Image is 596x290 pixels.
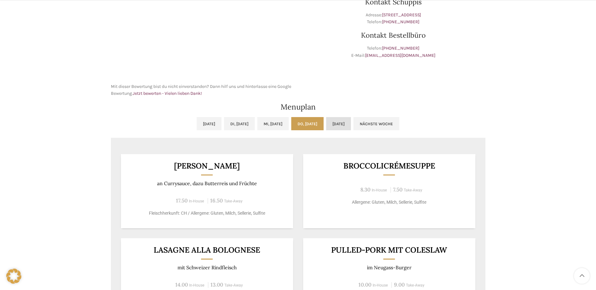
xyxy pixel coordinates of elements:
[111,83,295,97] p: Mit dieser Bewertung bist du nicht einverstanden? Dann hilf uns und hinterlasse eine Google Bewer...
[574,268,590,284] a: Scroll to top button
[404,188,422,192] span: Take-Away
[360,186,370,193] span: 8.30
[133,91,202,96] a: Jetzt bewerten - Vielen lieben Dank!
[311,246,468,254] h3: Pulled-Pork mit Coleslaw
[394,281,405,288] span: 9.00
[224,199,243,203] span: Take-Away
[176,197,188,204] span: 17.50
[353,117,399,130] a: Nächste Woche
[358,281,371,288] span: 10.00
[189,199,204,203] span: In-House
[128,162,285,170] h3: [PERSON_NAME]
[211,281,223,288] span: 13.00
[257,117,289,130] a: Mi, [DATE]
[301,32,485,39] h3: Kontakt Bestellbüro
[224,283,243,287] span: Take-Away
[175,281,188,288] span: 14.00
[365,53,435,58] a: [EMAIL_ADDRESS][DOMAIN_NAME]
[128,246,285,254] h3: LASAGNE ALLA BOLOGNESE
[311,162,468,170] h3: Broccolicrémesuppe
[301,12,485,26] p: Adresse: Telefon:
[128,180,285,186] p: an Currysauce, dazu Butterreis und Früchte
[372,188,387,192] span: In-House
[111,103,485,111] h2: Menuplan
[382,19,419,24] a: [PHONE_NUMBER]
[197,117,221,130] a: [DATE]
[406,283,424,287] span: Take-Away
[301,45,485,59] p: Telefon: E-Mail:
[382,46,419,51] a: [PHONE_NUMBER]
[373,283,388,287] span: In-House
[311,265,468,271] p: im Neugass-Burger
[128,210,285,217] p: Fleischherkunft: CH / Allergene: Gluten, Milch, Sellerie, Sulfite
[210,197,223,204] span: 16.50
[393,186,402,193] span: 7.50
[311,199,468,206] p: Allergene: Gluten, Milch, Sellerie, Sulfite
[128,265,285,271] p: mit Schweizer Rindfleisch
[291,117,324,130] a: Do, [DATE]
[189,283,205,287] span: In-House
[326,117,351,130] a: [DATE]
[382,12,421,18] a: [STREET_ADDRESS]
[224,117,255,130] a: Di, [DATE]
